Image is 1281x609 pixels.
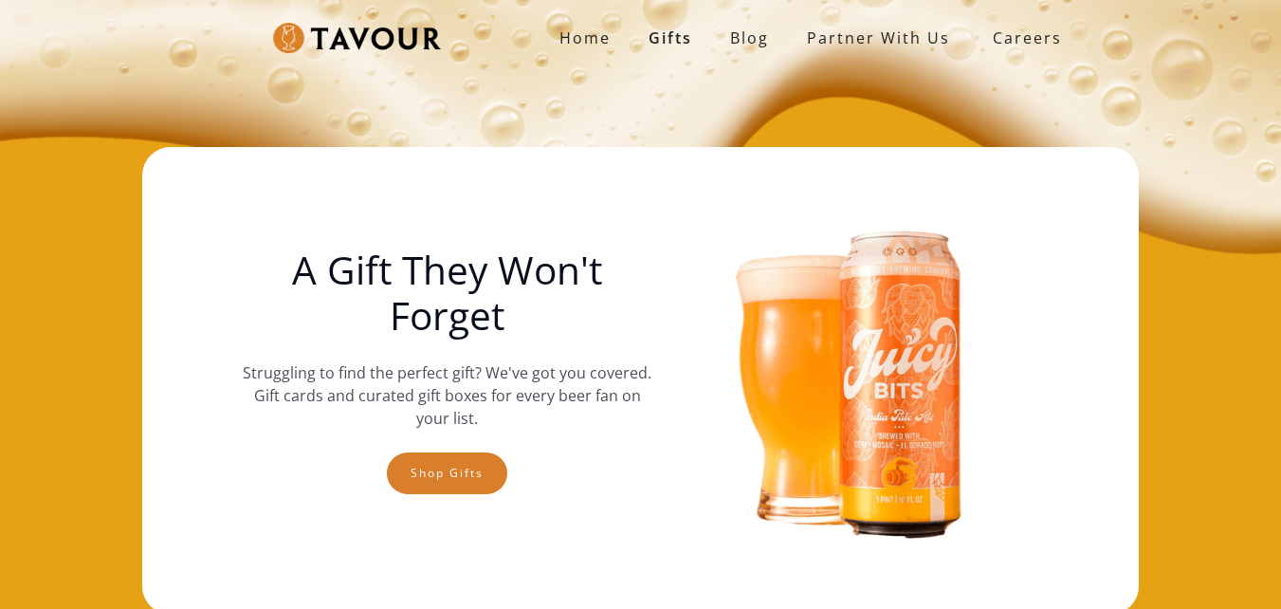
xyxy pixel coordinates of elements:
[788,19,969,57] a: partner with us
[711,19,788,57] a: Blog
[630,19,711,57] a: Gifts
[559,28,611,48] strong: Home
[969,11,1076,65] a: Careers
[242,361,651,430] p: Struggling to find the perfect gift? We've got you covered. Gift cards and curated gift boxes for...
[993,19,1062,57] strong: Careers
[387,452,507,494] a: Shop gifts
[540,19,630,57] a: Home
[242,248,651,339] h1: A Gift They Won't Forget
